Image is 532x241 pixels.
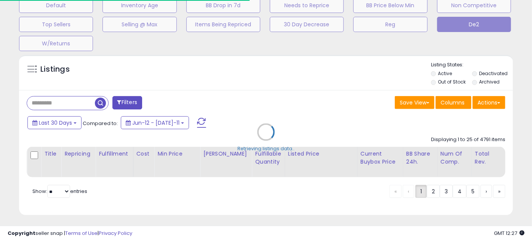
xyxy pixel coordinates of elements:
button: 30 Day Decrease [270,17,344,32]
button: De2 [437,17,511,32]
button: Reg [353,17,427,32]
a: Terms of Use [65,230,98,237]
span: 2025-08-11 12:27 GMT [494,230,524,237]
div: seller snap | | [8,230,132,237]
button: Top Sellers [19,17,93,32]
strong: Copyright [8,230,35,237]
button: W/Returns [19,36,93,51]
a: Privacy Policy [99,230,132,237]
button: Selling @ Max [103,17,176,32]
button: Items Being Repriced [186,17,260,32]
div: Retrieving listings data.. [237,145,295,152]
